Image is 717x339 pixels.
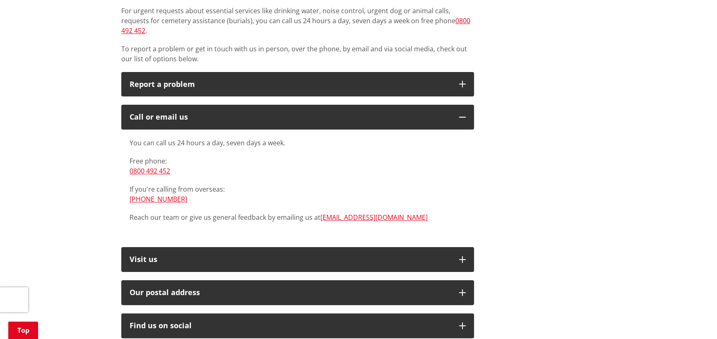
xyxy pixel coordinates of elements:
[130,195,187,204] a: [PHONE_NUMBER]
[130,322,451,330] div: Find us on social
[130,289,451,297] h2: Our postal address
[130,212,466,222] p: Reach our team or give us general feedback by emailing us at
[130,166,170,176] a: 0800 492 452
[320,213,428,222] a: [EMAIL_ADDRESS][DOMAIN_NAME]
[130,255,451,264] p: Visit us
[121,6,474,36] p: For urgent requests about essential services like drinking water, noise control, urgent dog or an...
[121,313,474,338] button: Find us on social
[130,113,451,121] div: Call or email us
[121,280,474,305] button: Our postal address
[130,138,466,148] p: You can call us 24 hours a day, seven days a week.
[130,80,451,89] p: Report a problem
[121,44,474,64] p: To report a problem or get in touch with us in person, over the phone, by email and via social me...
[130,184,466,204] p: If you're calling from overseas:
[121,105,474,130] button: Call or email us
[8,322,38,339] a: Top
[121,16,470,35] a: 0800 492 452
[121,72,474,97] button: Report a problem
[679,304,709,334] iframe: Messenger Launcher
[121,247,474,272] button: Visit us
[130,156,466,176] p: Free phone:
